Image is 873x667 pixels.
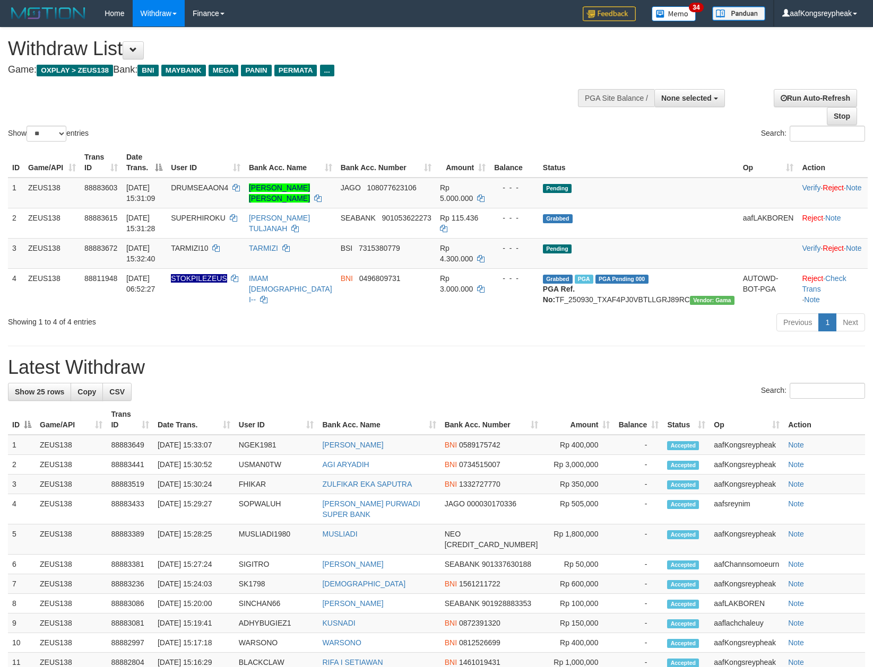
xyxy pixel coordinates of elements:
td: Rp 3,000,000 [542,455,615,475]
td: 88883441 [107,455,153,475]
td: - [614,524,663,555]
td: [DATE] 15:27:24 [153,555,235,574]
td: - [614,574,663,594]
td: aafLAKBOREN [710,594,784,613]
div: - - - [494,243,534,253]
th: Game/API: activate to sort column ascending [36,405,107,435]
td: 88883081 [107,613,153,633]
td: USMAN0TW [235,455,318,475]
td: ZEUS138 [36,555,107,574]
td: 88882997 [107,633,153,653]
td: 2 [8,208,24,238]
th: Action [784,405,865,435]
h1: Withdraw List [8,38,572,59]
th: ID [8,147,24,178]
a: Note [788,599,804,608]
td: ZEUS138 [24,238,80,268]
td: Rp 400,000 [542,633,615,653]
span: Grabbed [543,214,573,223]
a: [PERSON_NAME] [322,599,383,608]
span: SEABANK [445,599,480,608]
td: aafLAKBOREN [739,208,798,238]
span: PERMATA [274,65,317,76]
span: Accepted [667,600,699,609]
h4: Game: Bank: [8,65,572,75]
span: TARMIZI10 [171,244,209,252]
td: 9 [8,613,36,633]
td: ZEUS138 [36,613,107,633]
td: · [798,208,868,238]
td: Rp 100,000 [542,594,615,613]
td: [DATE] 15:28:25 [153,524,235,555]
b: PGA Ref. No: [543,285,575,304]
td: AUTOWD-BOT-PGA [739,268,798,309]
span: BNI [137,65,158,76]
span: 34 [689,3,703,12]
span: BSI [341,244,353,252]
a: Verify [802,244,820,252]
a: [PERSON_NAME] [322,560,383,568]
span: JAGO [445,499,465,508]
td: 10 [8,633,36,653]
a: Note [846,244,862,252]
td: ZEUS138 [36,633,107,653]
td: 3 [8,475,36,494]
a: Note [788,530,804,538]
span: NEO [445,530,461,538]
td: SK1798 [235,574,318,594]
h1: Latest Withdraw [8,357,865,378]
a: KUSNADI [322,619,355,627]
span: Accepted [667,639,699,648]
span: Copy 901337630188 to clipboard [482,560,531,568]
a: Reject [802,274,823,283]
div: - - - [494,273,534,284]
span: Copy 0872391320 to clipboard [459,619,500,627]
img: Feedback.jpg [583,6,636,21]
a: Reject [802,214,823,222]
span: Rp 5.000.000 [440,183,473,203]
td: ZEUS138 [24,208,80,238]
a: Note [788,460,804,469]
td: [DATE] 15:29:27 [153,494,235,524]
td: SOPWALUH [235,494,318,524]
span: BNI [445,480,457,488]
td: 88883433 [107,494,153,524]
span: SEABANK [341,214,376,222]
span: Accepted [667,580,699,589]
td: 8 [8,594,36,613]
span: [DATE] 06:52:27 [126,274,155,293]
span: Copy 1332727770 to clipboard [459,480,500,488]
span: Copy 0496809731 to clipboard [359,274,401,283]
span: Copy 108077623106 to clipboard [367,183,416,192]
span: CSV [109,388,125,396]
td: [DATE] 15:19:41 [153,613,235,633]
span: Rp 3.000.000 [440,274,473,293]
th: Balance: activate to sort column ascending [614,405,663,435]
a: Run Auto-Refresh [774,89,857,107]
a: Note [788,658,804,666]
div: - - - [494,182,534,193]
a: Next [836,313,865,331]
td: - [614,555,663,574]
td: ZEUS138 [24,268,80,309]
th: Status: activate to sort column ascending [663,405,710,435]
span: Rp 115.436 [440,214,478,222]
span: Nama rekening ada tanda titik/strip, harap diedit [171,274,227,283]
span: MEGA [209,65,239,76]
td: TF_250930_TXAF4PJ0VBTLLGRJ89RC [539,268,739,309]
th: Bank Acc. Number: activate to sort column ascending [336,147,436,178]
a: CSV [102,383,132,401]
div: - - - [494,213,534,223]
span: Marked by aafsreyleap [575,275,593,284]
td: ZEUS138 [36,574,107,594]
span: BNI [445,441,457,449]
th: Bank Acc. Number: activate to sort column ascending [440,405,542,435]
span: Copy 901928883353 to clipboard [482,599,531,608]
th: Op: activate to sort column ascending [710,405,784,435]
td: ZEUS138 [36,435,107,455]
th: User ID: activate to sort column ascending [235,405,318,435]
td: 88883086 [107,594,153,613]
label: Search: [761,126,865,142]
span: Grabbed [543,275,573,284]
td: aafKongsreypheak [710,633,784,653]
